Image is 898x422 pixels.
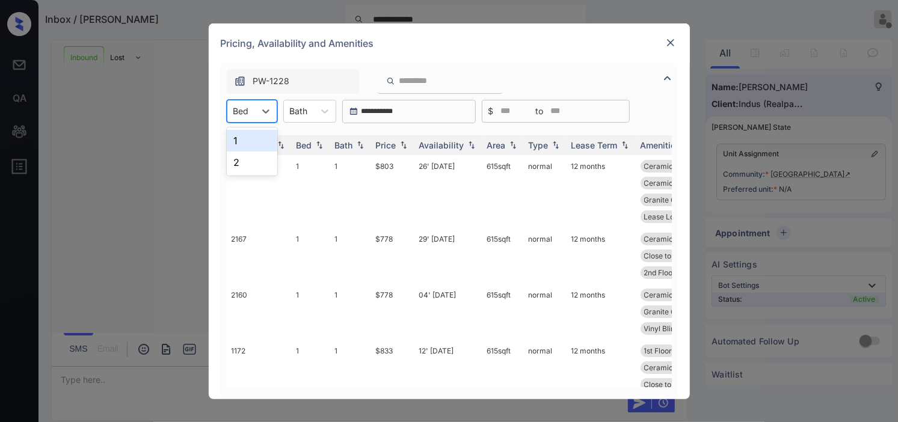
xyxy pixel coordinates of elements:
[354,141,366,149] img: sorting
[644,234,704,243] span: Ceramic Tile Ba...
[644,195,704,204] span: Granite Counter...
[371,228,414,284] td: $778
[619,141,631,149] img: sorting
[414,284,482,340] td: 04' [DATE]
[644,162,704,171] span: Ceramic Tile Ba...
[386,76,395,87] img: icon-zuma
[571,140,618,150] div: Lease Term
[644,363,702,372] span: Ceramic Tile Ki...
[330,228,371,284] td: 1
[644,380,737,389] span: Close to [PERSON_NAME]...
[227,228,292,284] td: 2167
[644,324,683,333] span: Vinyl Blinds
[466,141,478,149] img: sorting
[644,346,672,355] span: 1st Floor
[641,140,681,150] div: Amenities
[550,141,562,149] img: sorting
[482,155,524,228] td: 615 sqft
[234,75,246,87] img: icon-zuma
[371,284,414,340] td: $778
[209,23,690,63] div: Pricing, Availability and Amenities
[482,228,524,284] td: 615 sqft
[297,140,312,150] div: Bed
[524,155,567,228] td: normal
[644,212,683,221] span: Lease Lock
[524,284,567,340] td: normal
[507,141,519,149] img: sorting
[665,37,677,49] img: close
[292,284,330,340] td: 1
[529,140,549,150] div: Type
[376,140,396,150] div: Price
[227,284,292,340] td: 2160
[644,179,701,188] span: Ceramic Tile Li...
[487,140,506,150] div: Area
[567,228,636,284] td: 12 months
[330,155,371,228] td: 1
[482,284,524,340] td: 615 sqft
[524,228,567,284] td: normal
[419,140,464,150] div: Availability
[488,105,494,118] span: $
[292,228,330,284] td: 1
[292,155,330,228] td: 1
[567,284,636,340] td: 12 months
[398,141,410,149] img: sorting
[227,151,277,173] div: 2
[414,228,482,284] td: 29' [DATE]
[253,75,290,88] span: PW-1228
[227,130,277,151] div: 1
[644,251,737,260] span: Close to [PERSON_NAME]...
[567,155,636,228] td: 12 months
[414,155,482,228] td: 26' [DATE]
[644,268,676,277] span: 2nd Floor
[227,155,292,228] td: 2057
[660,71,675,85] img: icon-zuma
[335,140,353,150] div: Bath
[371,155,414,228] td: $803
[536,105,544,118] span: to
[330,284,371,340] td: 1
[313,141,325,149] img: sorting
[644,290,702,299] span: Ceramic Tile Ki...
[275,141,287,149] img: sorting
[644,307,704,316] span: Granite Counter...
